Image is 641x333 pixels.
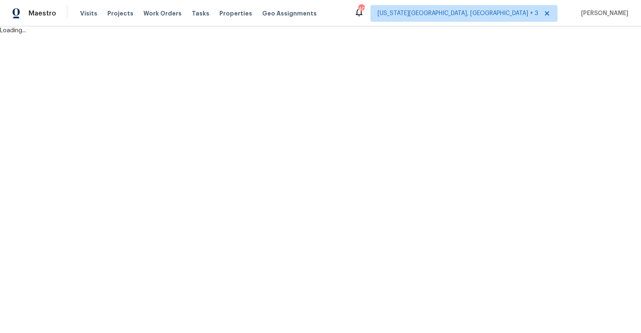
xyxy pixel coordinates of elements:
span: Work Orders [143,9,182,18]
span: Properties [219,9,252,18]
span: [US_STATE][GEOGRAPHIC_DATA], [GEOGRAPHIC_DATA] + 3 [378,9,538,18]
span: Maestro [29,9,56,18]
span: [PERSON_NAME] [578,9,628,18]
span: Visits [80,9,97,18]
span: Projects [107,9,133,18]
span: Tasks [192,10,209,16]
div: 40 [358,5,364,13]
span: Geo Assignments [262,9,317,18]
